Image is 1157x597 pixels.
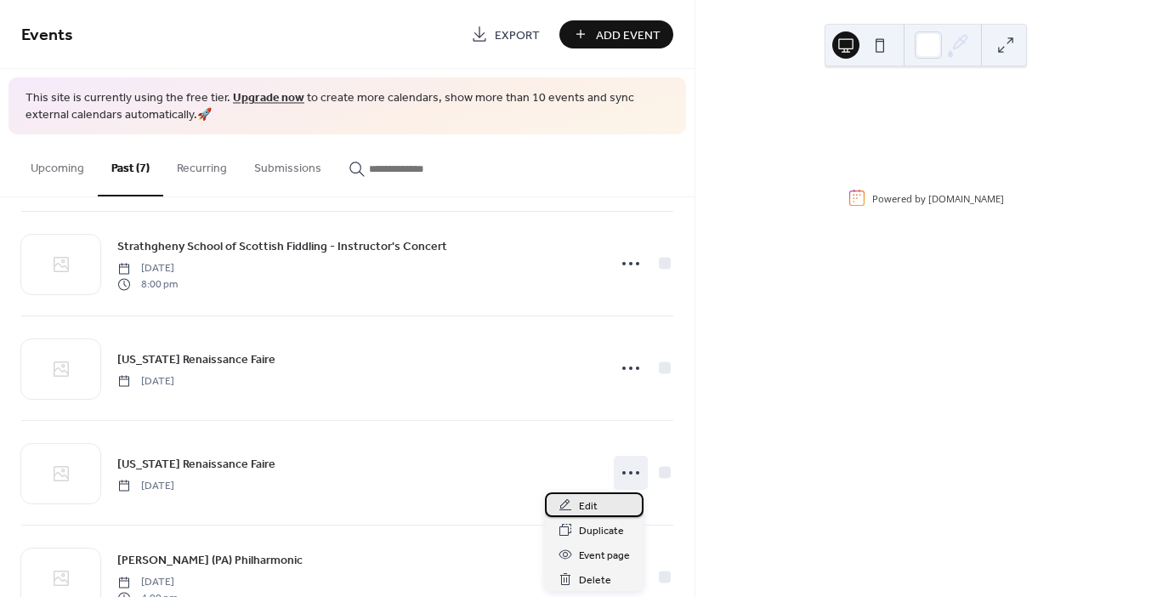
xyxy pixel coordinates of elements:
[117,373,174,389] span: [DATE]
[579,571,611,589] span: Delete
[117,236,447,256] a: Strathgheny School of Scottish Fiddling - Instructor's Concert
[751,101,1102,117] div: No upcoming events
[117,238,447,256] span: Strathgheny School of Scottish Fiddling - Instructor's Concert
[117,454,275,474] a: [US_STATE] Renaissance Faire
[495,26,540,44] span: Export
[117,455,275,473] span: [US_STATE] Renaissance Faire
[117,552,303,570] span: [PERSON_NAME] (PA) Philharmonic
[98,134,163,196] button: Past (7)
[559,20,673,48] button: Add Event
[26,90,669,123] span: This site is currently using the free tier. to create more calendars, show more than 10 events an...
[117,478,174,493] span: [DATE]
[117,350,275,369] a: [US_STATE] Renaissance Faire
[241,134,335,195] button: Submissions
[117,261,178,276] span: [DATE]
[163,134,241,195] button: Recurring
[579,547,630,565] span: Event page
[117,350,275,368] span: [US_STATE] Renaissance Faire
[458,20,553,48] a: Export
[579,497,598,515] span: Edit
[21,19,73,52] span: Events
[233,87,304,110] a: Upgrade now
[579,522,624,540] span: Duplicate
[17,134,98,195] button: Upcoming
[117,550,303,570] a: [PERSON_NAME] (PA) Philharmonic
[596,26,661,44] span: Add Event
[117,276,178,292] span: 8:00 pm
[872,191,1004,204] div: Powered by
[928,191,1004,204] a: [DOMAIN_NAME]
[117,575,178,590] span: [DATE]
